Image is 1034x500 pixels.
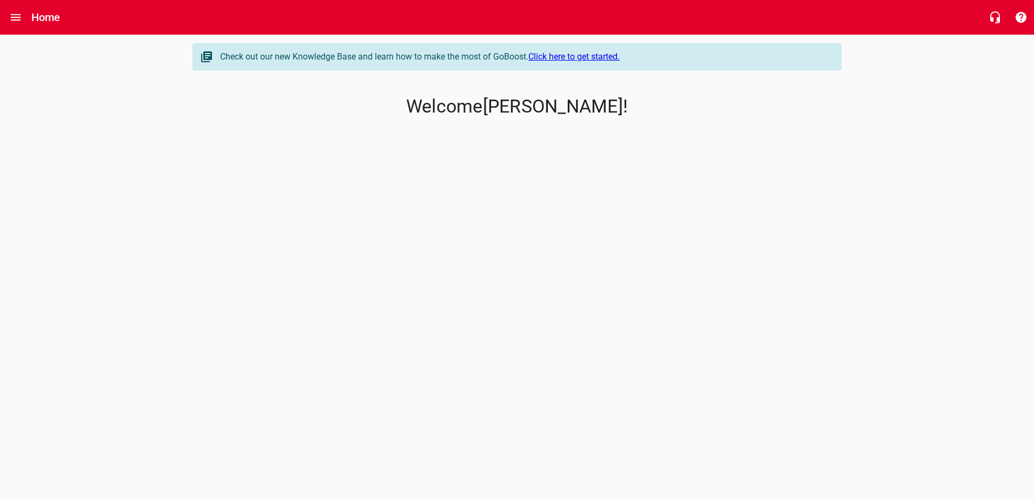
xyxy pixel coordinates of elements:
button: Open drawer [3,4,29,30]
p: Welcome [PERSON_NAME] ! [193,96,841,117]
button: Live Chat [982,4,1008,30]
div: Check out our new Knowledge Base and learn how to make the most of GoBoost. [220,50,830,63]
a: Click here to get started. [528,51,620,62]
h6: Home [31,9,61,26]
button: Support Portal [1008,4,1034,30]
